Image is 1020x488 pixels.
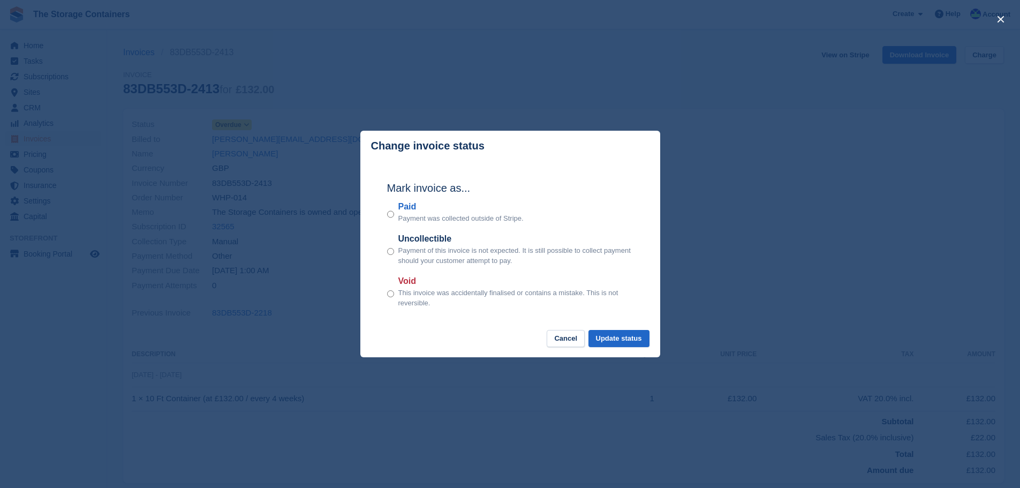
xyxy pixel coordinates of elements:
button: close [992,11,1009,28]
label: Paid [398,200,524,213]
p: This invoice was accidentally finalised or contains a mistake. This is not reversible. [398,288,633,309]
p: Payment of this invoice is not expected. It is still possible to collect payment should your cust... [398,245,633,266]
h2: Mark invoice as... [387,180,633,196]
p: Payment was collected outside of Stripe. [398,213,524,224]
label: Void [398,275,633,288]
button: Cancel [547,330,585,348]
button: Update status [588,330,649,348]
label: Uncollectible [398,232,633,245]
p: Change invoice status [371,140,485,152]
